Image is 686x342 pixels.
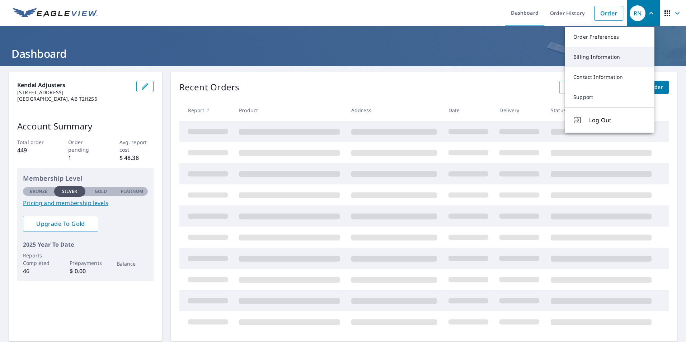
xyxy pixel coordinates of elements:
p: Order pending [68,138,102,153]
span: Upgrade To Gold [29,220,93,228]
a: Support [565,87,654,107]
th: Date [443,100,494,121]
p: 1 [68,153,102,162]
p: Prepayments [70,259,101,267]
p: Platinum [121,188,144,195]
p: Account Summary [17,120,154,133]
a: Order [594,6,623,21]
p: Reports Completed [23,252,54,267]
th: Report # [179,100,234,121]
p: Total order [17,138,51,146]
button: Log Out [565,107,654,133]
img: EV Logo [13,8,98,19]
p: 2025 Year To Date [23,240,148,249]
p: Membership Level [23,174,148,183]
a: Order Preferences [565,27,654,47]
span: Log Out [589,116,646,124]
p: 449 [17,146,51,155]
p: [STREET_ADDRESS] [17,89,131,96]
a: Pricing and membership levels [23,199,148,207]
a: Contact Information [565,67,654,87]
p: $ 48.38 [119,153,154,162]
p: Kendal Adjusters [17,81,131,89]
p: Silver [62,188,77,195]
th: Address [346,100,443,121]
p: Recent Orders [179,81,240,94]
h1: Dashboard [9,46,677,61]
p: Gold [95,188,107,195]
p: Balance [117,260,148,267]
a: Billing Information [565,47,654,67]
p: [GEOGRAPHIC_DATA], AB T2H2S5 [17,96,131,102]
th: Product [233,100,346,121]
th: Status [545,100,657,121]
p: Avg. report cost [119,138,154,153]
p: 46 [23,267,54,275]
p: Bronze [30,188,48,195]
a: View All Orders [559,81,610,94]
a: Upgrade To Gold [23,216,98,232]
div: RN [630,5,645,21]
p: $ 0.00 [70,267,101,275]
th: Delivery [494,100,545,121]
